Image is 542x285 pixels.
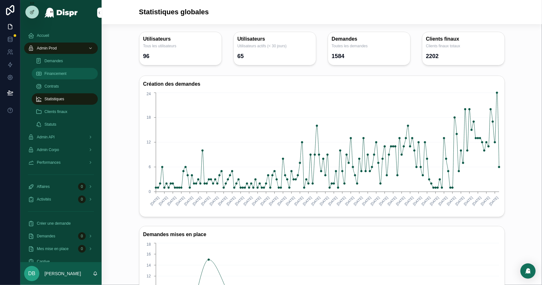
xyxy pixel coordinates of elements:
text: [DATE] [166,196,177,206]
a: Demandes0 [24,230,98,242]
span: Performances [37,160,61,165]
span: Toutes les demandes [332,43,406,49]
text: [DATE] [353,196,363,206]
text: [DATE] [404,196,414,206]
span: Tous les utilisateurs [143,43,218,49]
text: [DATE] [327,196,338,206]
tspan: 0 [149,190,151,194]
div: 0 [78,196,86,203]
text: [DATE] [259,196,270,206]
text: [DATE] [183,196,194,206]
text: [DATE] [336,196,346,206]
text: [DATE] [209,196,219,206]
a: Admin API [24,131,98,143]
text: [DATE] [149,196,160,206]
text: [DATE] [268,196,278,206]
div: chart [143,91,501,213]
text: [DATE] [319,196,329,206]
tspan: 18 [146,115,151,120]
span: Admin Corpo [37,147,59,152]
div: 0 [78,232,86,240]
a: Statuts [32,119,98,130]
text: [DATE] [387,196,397,206]
a: Accueil [24,30,98,41]
a: Mes mise en place0 [24,243,98,255]
span: Clients finaux totaux [426,43,501,49]
text: [DATE] [277,196,287,206]
span: Utilisateurs actifs (< 30 jours) [238,43,312,49]
h3: Création des demandes [143,80,501,89]
a: Affaires0 [24,181,98,192]
text: [DATE] [361,196,372,206]
a: Performances [24,157,98,168]
text: [DATE] [175,196,185,206]
text: [DATE] [395,196,405,206]
div: scrollable content [20,25,102,262]
tspan: 12 [146,140,151,144]
text: [DATE] [344,196,355,206]
h3: Clients finaux [426,36,501,42]
p: [PERSON_NAME] [44,270,81,277]
h3: Demandes [332,36,406,42]
span: Mes mise en place [37,246,69,251]
tspan: 16 [146,252,151,256]
a: Créer une demande [24,218,98,229]
tspan: 14 [146,263,151,268]
span: Clients finaux [44,109,67,114]
span: Admin API [37,135,55,140]
a: Demandes [32,55,98,67]
text: [DATE] [217,196,228,206]
text: [DATE] [438,196,448,206]
span: Captive [37,259,50,264]
text: [DATE] [251,196,262,206]
text: [DATE] [412,196,423,206]
div: 0 [78,245,86,253]
h3: Demandes mises en place [143,230,501,239]
span: DB [28,270,35,277]
text: [DATE] [243,196,253,206]
text: [DATE] [302,196,312,206]
tspan: 18 [146,242,151,247]
a: Activités0 [24,194,98,205]
text: [DATE] [310,196,321,206]
span: Statuts [44,122,56,127]
span: Activités [37,197,51,202]
div: 2202 [426,51,439,61]
text: [DATE] [488,196,499,206]
text: [DATE] [192,196,202,206]
text: [DATE] [454,196,465,206]
text: [DATE] [420,196,431,206]
text: [DATE] [225,196,236,206]
span: Demandes [37,234,55,239]
a: Statistiques [32,93,98,105]
a: Admin Corpo [24,144,98,156]
span: Contrats [44,84,59,89]
a: Captive [24,256,98,267]
span: Statistiques [44,96,64,102]
a: Financement [32,68,98,79]
a: Admin Prod [24,43,98,54]
text: [DATE] [378,196,389,206]
text: [DATE] [429,196,439,206]
text: [DATE] [234,196,244,206]
text: [DATE] [285,196,295,206]
text: [DATE] [463,196,473,206]
a: Contrats [32,81,98,92]
text: [DATE] [472,196,482,206]
span: Accueil [37,33,49,38]
tspan: 12 [146,274,151,278]
a: Clients finaux [32,106,98,117]
div: Open Intercom Messenger [520,263,536,279]
span: Admin Prod [37,46,57,51]
text: [DATE] [200,196,211,206]
span: Demandes [44,58,63,63]
div: 96 [143,51,150,61]
text: [DATE] [158,196,168,206]
span: Affaires [37,184,50,189]
text: [DATE] [370,196,380,206]
tspan: 24 [146,92,151,96]
text: [DATE] [480,196,490,206]
tspan: 6 [149,165,151,169]
text: [DATE] [293,196,304,206]
text: [DATE] [446,196,456,206]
